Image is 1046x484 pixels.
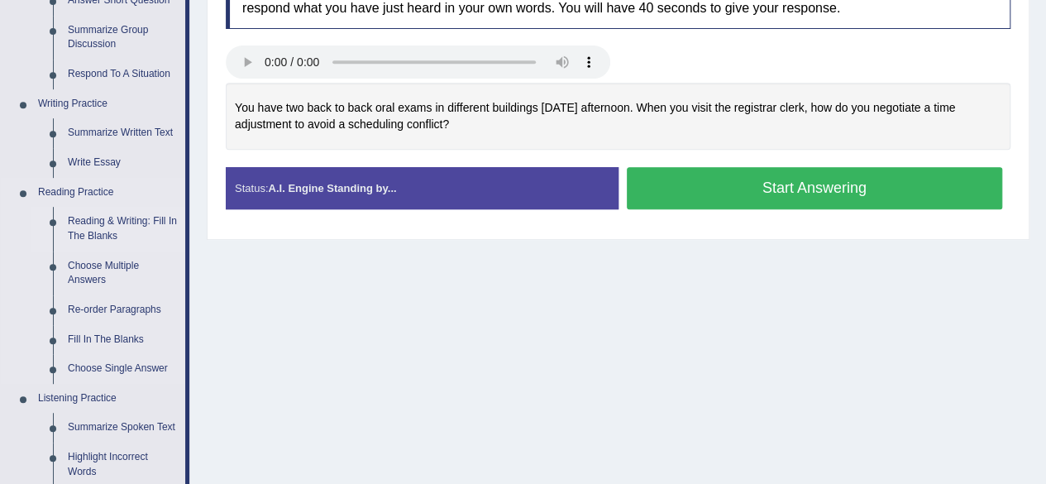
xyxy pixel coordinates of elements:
a: Respond To A Situation [60,60,185,89]
div: You have two back to back oral exams in different buildings [DATE] afternoon. When you visit the ... [226,83,1010,150]
a: Fill In The Blanks [60,325,185,355]
a: Reading Practice [31,178,185,208]
a: Writing Practice [31,89,185,119]
a: Summarize Written Text [60,118,185,148]
a: Summarize Spoken Text [60,413,185,443]
button: Start Answering [627,167,1003,209]
a: Choose Multiple Answers [60,252,185,295]
a: Choose Single Answer [60,354,185,384]
a: Listening Practice [31,384,185,414]
strong: A.I. Engine Standing by... [268,182,396,194]
a: Re-order Paragraphs [60,295,185,325]
a: Reading & Writing: Fill In The Blanks [60,207,185,251]
a: Summarize Group Discussion [60,16,185,60]
a: Write Essay [60,148,185,178]
div: Status: [226,167,619,209]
